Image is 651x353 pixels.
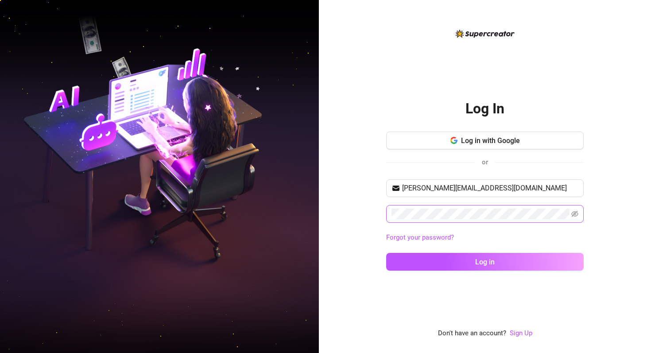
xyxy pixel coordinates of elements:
span: Log in [475,258,495,266]
span: Don't have an account? [438,328,506,339]
h2: Log In [465,100,504,118]
a: Forgot your password? [386,233,454,241]
span: eye-invisible [571,210,578,217]
button: Log in with Google [386,132,584,149]
a: Forgot your password? [386,233,584,243]
input: Your email [402,183,578,194]
a: Sign Up [510,328,532,339]
img: logo-BBDzfeDw.svg [456,30,515,38]
span: or [482,158,488,166]
a: Sign Up [510,329,532,337]
button: Log in [386,253,584,271]
span: Log in with Google [461,136,520,145]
